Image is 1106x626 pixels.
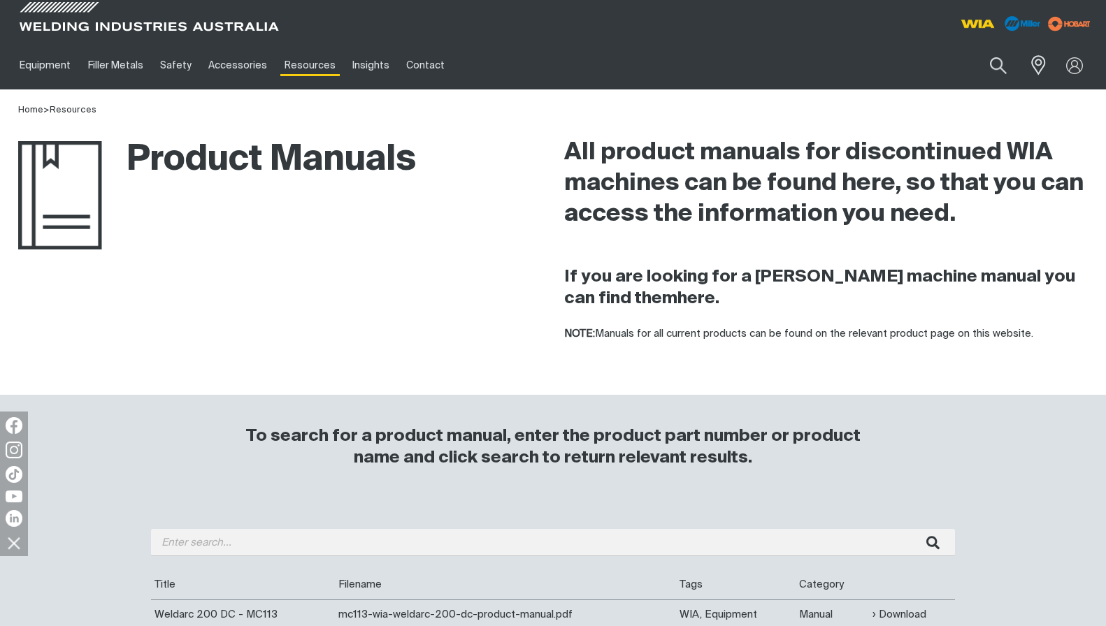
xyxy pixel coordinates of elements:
[564,268,1075,307] strong: If you are looking for a [PERSON_NAME] machine manual you can find them
[50,105,96,115] a: Resources
[2,531,26,555] img: hide socials
[79,41,151,89] a: Filler Metals
[344,41,398,89] a: Insights
[957,49,1022,82] input: Product name or item number...
[276,41,344,89] a: Resources
[564,328,595,339] strong: NOTE:
[676,570,796,599] th: Tags
[564,326,1088,342] p: Manuals for all current products can be found on the relevant product page on this website.
[796,570,869,599] th: Category
[11,41,824,89] nav: Main
[221,425,885,469] h3: To search for a product manual, enter the product part number or product name and click search to...
[6,417,22,434] img: Facebook
[975,49,1022,82] button: Search products
[11,41,79,89] a: Equipment
[1044,13,1095,34] img: miller
[151,529,955,556] input: Enter search...
[335,570,676,599] th: Filename
[6,466,22,483] img: TikTok
[152,41,200,89] a: Safety
[6,510,22,527] img: LinkedIn
[200,41,275,89] a: Accessories
[43,105,50,115] span: >
[564,138,1088,230] h2: All product manuals for discontinued WIA machines can be found here, so that you can access the i...
[6,442,22,458] img: Instagram
[151,570,335,599] th: Title
[18,138,416,183] h1: Product Manuals
[398,41,453,89] a: Contact
[677,290,719,307] a: here.
[872,606,926,623] a: Download
[18,105,43,115] a: Home
[6,490,22,502] img: YouTube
